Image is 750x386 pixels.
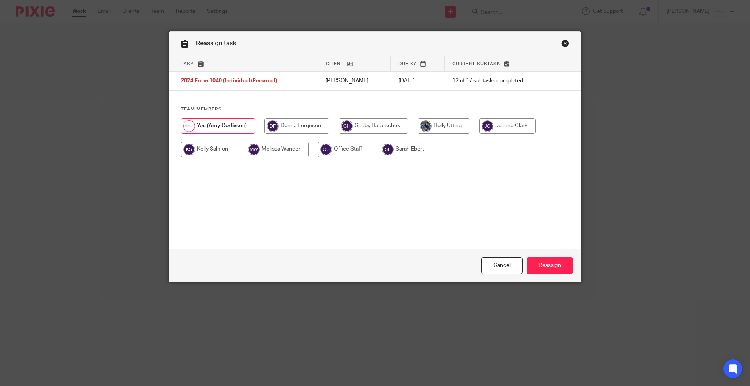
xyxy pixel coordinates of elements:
span: Due by [398,62,416,66]
h4: Team members [181,106,569,112]
td: 12 of 17 subtasks completed [445,72,552,91]
a: Close this dialog window [561,39,569,50]
span: 2024 Form 1040 (Individual/Personal) [181,78,277,84]
span: Task [181,62,194,66]
span: Client [326,62,344,66]
p: [DATE] [398,77,437,85]
input: Reassign [527,257,573,274]
span: Current subtask [452,62,500,66]
p: [PERSON_NAME] [325,77,382,85]
a: Close this dialog window [481,257,523,274]
span: Reassign task [196,40,236,46]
